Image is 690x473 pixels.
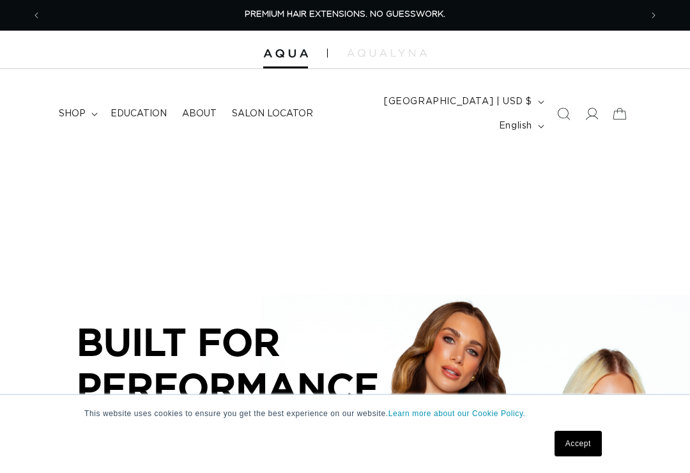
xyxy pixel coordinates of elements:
span: Education [111,108,167,120]
button: [GEOGRAPHIC_DATA] | USD $ [376,89,549,114]
a: Learn more about our Cookie Policy. [388,409,526,418]
button: English [491,114,549,138]
a: Salon Locator [224,100,321,127]
button: Next announcement [640,3,668,27]
a: Education [103,100,174,127]
summary: shop [51,100,103,127]
span: PREMIUM HAIR EXTENSIONS. NO GUESSWORK. [245,10,445,19]
p: This website uses cookies to ensure you get the best experience on our website. [84,408,606,419]
img: aqualyna.com [347,49,427,57]
a: Accept [555,431,602,456]
span: shop [59,108,86,120]
img: Aqua Hair Extensions [263,49,308,58]
a: About [174,100,224,127]
span: Salon Locator [232,108,313,120]
button: Previous announcement [22,3,50,27]
span: English [499,120,532,133]
span: About [182,108,217,120]
span: [GEOGRAPHIC_DATA] | USD $ [384,95,532,109]
summary: Search [549,100,578,128]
